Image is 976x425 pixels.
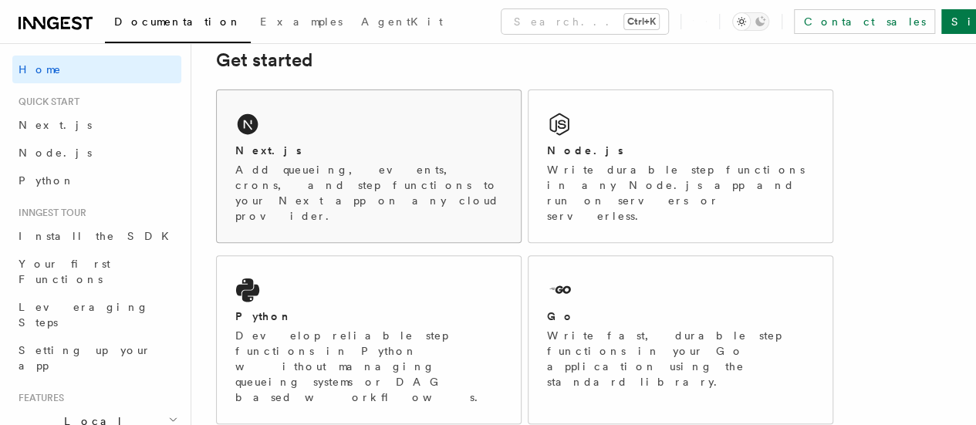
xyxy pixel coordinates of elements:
[19,62,62,77] span: Home
[235,309,292,324] h2: Python
[235,143,302,158] h2: Next.js
[12,139,181,167] a: Node.js
[12,111,181,139] a: Next.js
[547,309,575,324] h2: Go
[216,255,522,424] a: PythonDevelop reliable step functions in Python without managing queueing systems or DAG based wo...
[19,230,178,242] span: Install the SDK
[547,162,814,224] p: Write durable step functions in any Node.js app and run on servers or serverless.
[12,392,64,404] span: Features
[12,293,181,336] a: Leveraging Steps
[19,344,151,372] span: Setting up your app
[361,15,443,28] span: AgentKit
[216,89,522,243] a: Next.jsAdd queueing, events, crons, and step functions to your Next app on any cloud provider.
[260,15,343,28] span: Examples
[732,12,769,31] button: Toggle dark mode
[502,9,668,34] button: Search...Ctrl+K
[19,147,92,159] span: Node.js
[19,119,92,131] span: Next.js
[235,328,502,405] p: Develop reliable step functions in Python without managing queueing systems or DAG based workflows.
[251,5,352,42] a: Examples
[528,89,833,243] a: Node.jsWrite durable step functions in any Node.js app and run on servers or serverless.
[352,5,452,42] a: AgentKit
[19,174,75,187] span: Python
[12,222,181,250] a: Install the SDK
[12,250,181,293] a: Your first Functions
[12,167,181,194] a: Python
[12,56,181,83] a: Home
[216,49,312,71] a: Get started
[105,5,251,43] a: Documentation
[12,96,79,108] span: Quick start
[235,162,502,224] p: Add queueing, events, crons, and step functions to your Next app on any cloud provider.
[528,255,833,424] a: GoWrite fast, durable step functions in your Go application using the standard library.
[547,328,814,390] p: Write fast, durable step functions in your Go application using the standard library.
[12,336,181,379] a: Setting up your app
[794,9,935,34] a: Contact sales
[19,301,149,329] span: Leveraging Steps
[624,14,659,29] kbd: Ctrl+K
[12,207,86,219] span: Inngest tour
[547,143,623,158] h2: Node.js
[114,15,241,28] span: Documentation
[19,258,110,285] span: Your first Functions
